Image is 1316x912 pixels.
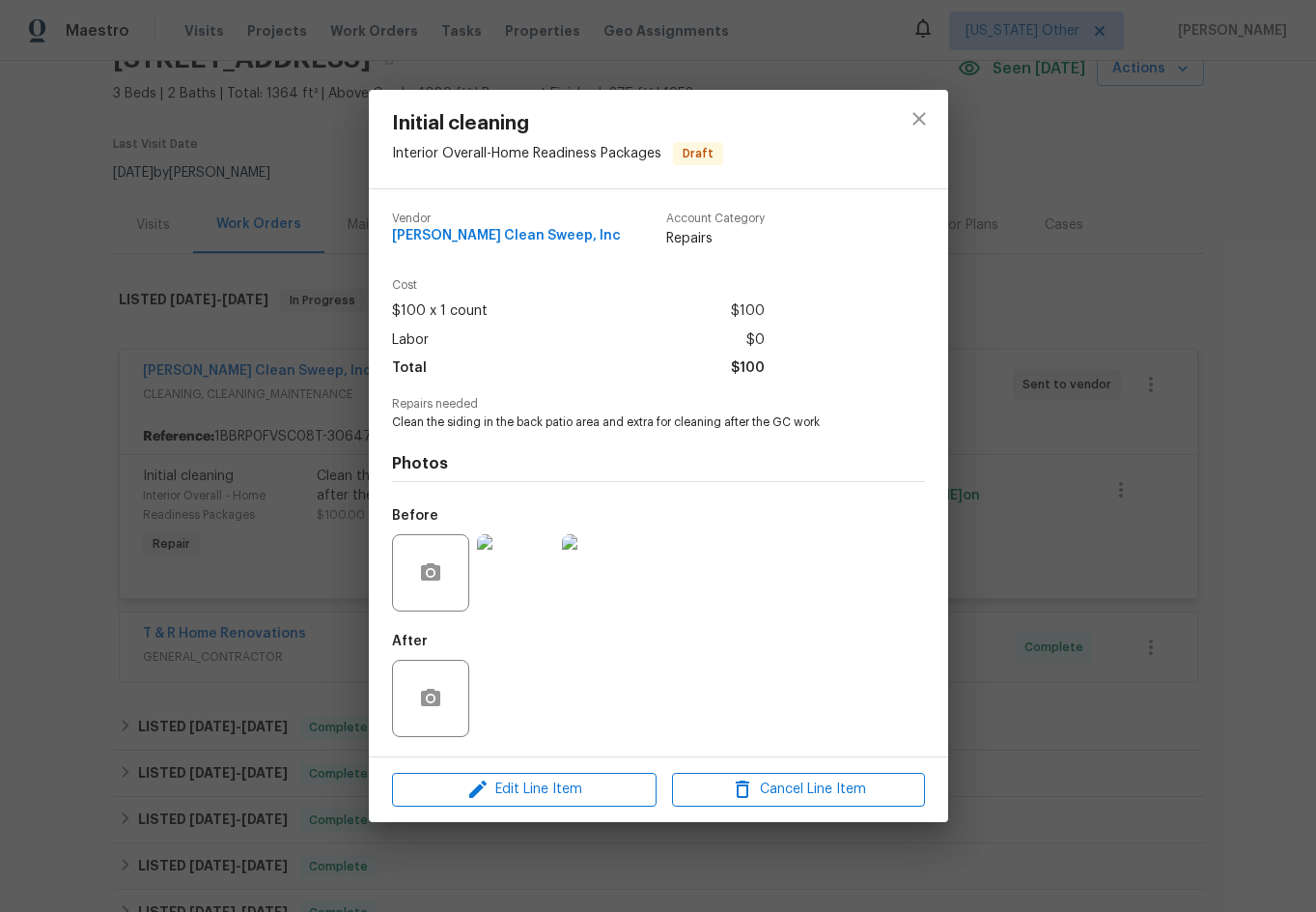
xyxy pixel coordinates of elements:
[678,778,919,802] span: Cancel Line Item
[392,213,621,225] span: Vendor
[392,113,723,134] span: Initial cleaning
[392,454,925,473] h4: Photos
[392,509,438,523] h5: Before
[392,147,661,160] span: Interior Overall - Home Readiness Packages
[666,229,765,248] span: Repairs
[731,298,765,326] span: $100
[392,355,427,383] span: Total
[398,778,651,802] span: Edit Line Item
[392,414,872,431] span: Clean the siding in the back patio area and extra for cleaning after the GC work
[896,96,942,142] button: close
[731,355,765,383] span: $100
[392,773,657,807] button: Edit Line Item
[392,229,621,243] span: [PERSON_NAME] Clean Sweep, Inc
[666,213,765,225] span: Account Category
[392,279,765,292] span: Cost
[746,327,765,355] span: $0
[392,327,429,355] span: Labor
[392,298,488,326] span: $100 x 1 count
[392,398,925,411] span: Repairs needed
[672,773,925,807] button: Cancel Line Item
[675,144,721,163] span: Draft
[392,635,428,648] h5: After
